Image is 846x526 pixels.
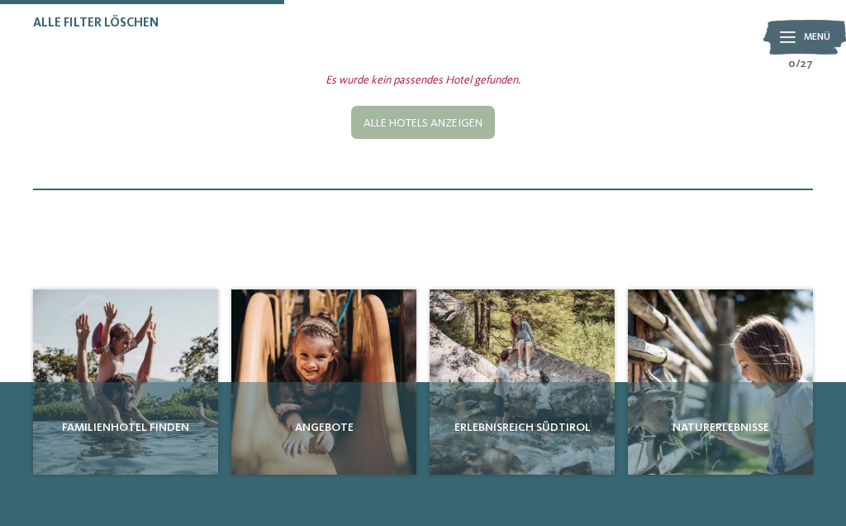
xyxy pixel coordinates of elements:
[25,73,821,89] div: Es wurde kein passendes Hotel gefunden.
[801,56,813,73] span: 27
[628,289,813,475] img: Familienhotels gesucht? Hier findet ihr die besten!
[628,289,813,475] a: Familienhotels gesucht? Hier findet ihr die besten! Naturerlebnisse
[33,289,218,475] a: Familienhotels gesucht? Hier findet ihr die besten! Familienhotel finden
[231,289,416,475] img: Familienhotels gesucht? Hier findet ihr die besten!
[231,289,416,475] a: Familienhotels gesucht? Hier findet ihr die besten! Angebote
[351,106,495,139] div: Alle Hotels anzeigen
[33,289,218,475] img: Familienhotels gesucht? Hier findet ihr die besten!
[37,420,214,437] span: Familienhotel finden
[430,289,615,475] img: Familienhotels gesucht? Hier findet ihr die besten!
[33,17,159,30] span: Alle Filter löschen
[763,17,846,58] img: Familienhotels Südtirol
[796,56,801,73] span: /
[632,420,809,437] span: Naturerlebnisse
[434,420,611,437] span: Erlebnisreich Südtirol
[788,56,796,73] span: 0
[235,420,412,437] span: Angebote
[430,289,615,475] a: Familienhotels gesucht? Hier findet ihr die besten! Erlebnisreich Südtirol
[804,31,830,45] span: Menü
